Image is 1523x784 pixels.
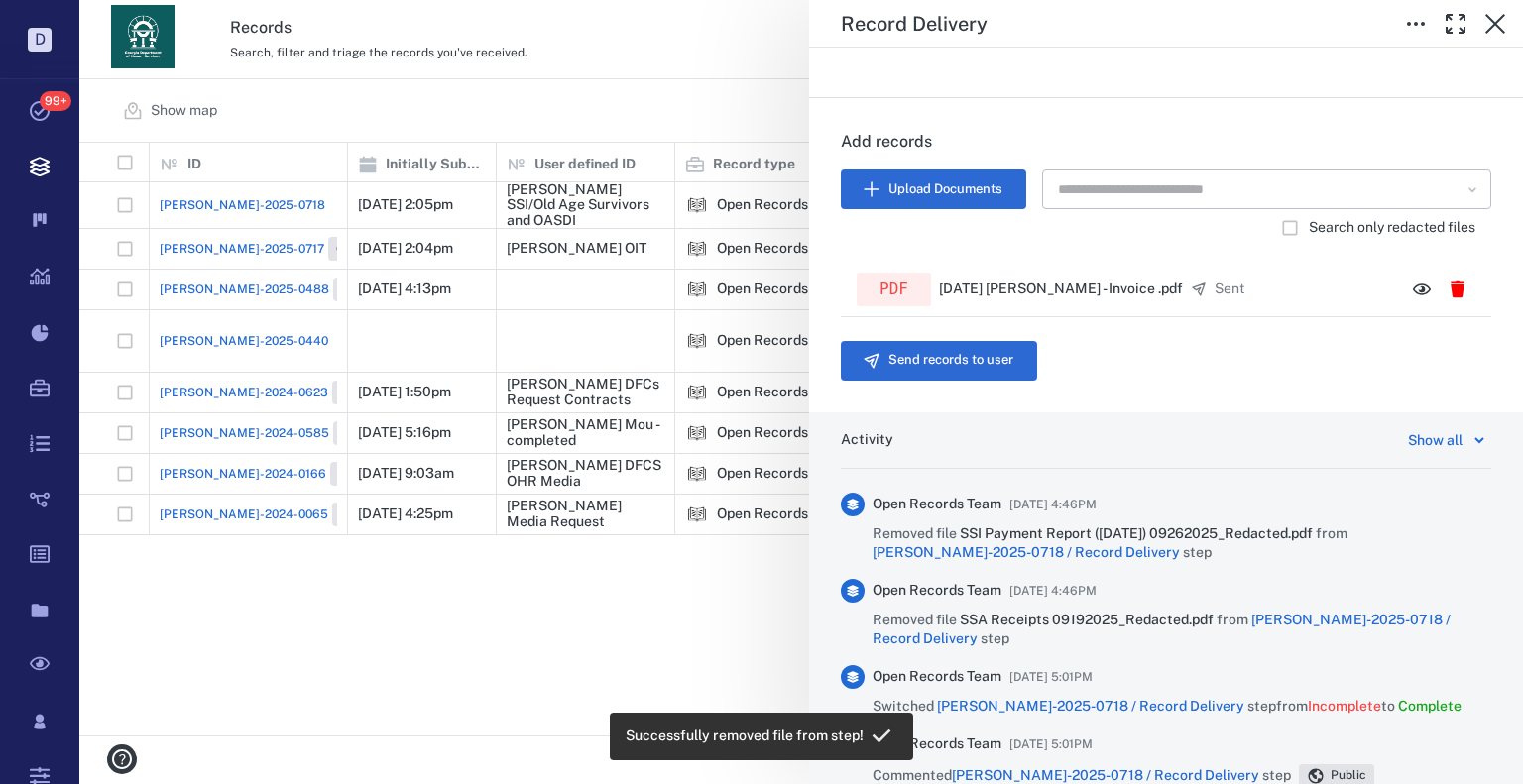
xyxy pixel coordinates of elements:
button: Toggle to Edit Boxes [1396,4,1436,44]
button: Open [1461,177,1484,201]
h6: Add records [841,130,1491,169]
p: D [28,28,52,52]
span: Removed file from step [873,524,1491,563]
span: [DATE] 5:01PM [1009,665,1093,689]
button: Upload Documents [841,169,1026,209]
p: Sent [1215,280,1244,299]
h6: Activity [841,430,893,450]
span: Open Records Team [873,581,1001,601]
a: [PERSON_NAME]-2025-0718 / Record Delivery [937,698,1244,714]
button: Send records to user [841,341,1037,381]
button: Close [1475,4,1515,44]
span: Open Records Team [873,734,1001,754]
span: Switched step from to [873,697,1462,717]
span: [DATE] 5:01PM [1009,732,1093,756]
span: [DATE] 4:46PM [1009,493,1097,516]
button: Toggle Fullscreen [1436,4,1475,44]
a: [PERSON_NAME]-2025-0718 / Record Delivery [952,767,1259,783]
span: Complete [1398,698,1462,714]
span: Open Records Team [873,495,1001,514]
span: . [841,44,845,62]
span: [DATE] 4:46PM [1009,579,1097,603]
span: Help [45,14,85,32]
div: Show all [1408,428,1463,452]
p: [DATE] [PERSON_NAME] - Invoice .pdf [939,280,1183,299]
span: Public [1327,767,1370,784]
span: Removed file from step [873,611,1491,649]
span: SSA Receipts 09192025_Redacted.pdf [960,612,1214,627]
h5: Record Delivery [841,12,988,37]
a: [PERSON_NAME]-2025-0718 / Record Delivery [873,544,1180,560]
span: Open Records Team [873,667,1001,687]
span: Search only redacted files [1309,218,1475,238]
body: Rich Text Area. Press ALT-0 for help. [16,16,633,34]
span: SSI Payment Report ([DATE]) 09262025_Redacted.pdf [960,525,1313,541]
div: Successfully removed file from step! [626,719,864,754]
span: Incomplete [1308,698,1381,714]
div: pdf [857,273,931,306]
span: 99+ [40,91,71,111]
div: Search Document Manager Files [1042,169,1491,209]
